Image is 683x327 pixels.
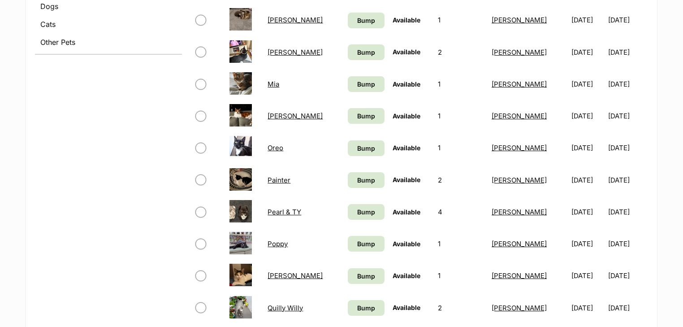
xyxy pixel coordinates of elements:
[357,111,375,121] span: Bump
[434,292,487,323] td: 2
[393,176,420,183] span: Available
[357,175,375,185] span: Bump
[268,208,301,216] a: Pearl & TY
[568,69,607,100] td: [DATE]
[35,34,182,50] a: Other Pets
[357,207,375,217] span: Bump
[393,112,420,120] span: Available
[608,260,647,291] td: [DATE]
[357,239,375,249] span: Bump
[492,176,547,184] a: [PERSON_NAME]
[393,144,420,152] span: Available
[608,196,647,227] td: [DATE]
[434,132,487,163] td: 1
[393,208,420,216] span: Available
[608,132,647,163] td: [DATE]
[268,16,323,24] a: [PERSON_NAME]
[268,144,283,152] a: Oreo
[348,108,385,124] a: Bump
[608,4,647,35] td: [DATE]
[434,228,487,259] td: 1
[268,176,290,184] a: Painter
[568,100,607,131] td: [DATE]
[434,69,487,100] td: 1
[268,80,279,88] a: Mia
[492,304,547,312] a: [PERSON_NAME]
[348,300,385,316] a: Bump
[357,271,375,281] span: Bump
[568,132,607,163] td: [DATE]
[608,100,647,131] td: [DATE]
[568,196,607,227] td: [DATE]
[393,80,420,88] span: Available
[434,100,487,131] td: 1
[348,76,385,92] a: Bump
[568,165,607,196] td: [DATE]
[357,16,375,25] span: Bump
[492,144,547,152] a: [PERSON_NAME]
[393,16,420,24] span: Available
[492,271,547,280] a: [PERSON_NAME]
[348,44,385,60] a: Bump
[492,80,547,88] a: [PERSON_NAME]
[434,4,487,35] td: 1
[268,48,323,57] a: [PERSON_NAME]
[492,112,547,120] a: [PERSON_NAME]
[492,48,547,57] a: [PERSON_NAME]
[348,13,385,28] a: Bump
[357,48,375,57] span: Bump
[357,79,375,89] span: Bump
[492,208,547,216] a: [PERSON_NAME]
[268,304,303,312] a: Quilly Willy
[268,271,323,280] a: [PERSON_NAME]
[434,165,487,196] td: 2
[434,196,487,227] td: 4
[568,37,607,68] td: [DATE]
[568,260,607,291] td: [DATE]
[568,292,607,323] td: [DATE]
[35,16,182,32] a: Cats
[348,268,385,284] a: Bump
[608,292,647,323] td: [DATE]
[393,272,420,279] span: Available
[608,228,647,259] td: [DATE]
[492,16,547,24] a: [PERSON_NAME]
[268,240,288,248] a: Poppy
[568,4,607,35] td: [DATE]
[434,260,487,291] td: 1
[393,240,420,248] span: Available
[608,165,647,196] td: [DATE]
[348,236,385,252] a: Bump
[393,48,420,56] span: Available
[492,240,547,248] a: [PERSON_NAME]
[393,304,420,311] span: Available
[357,144,375,153] span: Bump
[357,303,375,313] span: Bump
[608,69,647,100] td: [DATE]
[348,140,385,156] a: Bump
[268,112,323,120] a: [PERSON_NAME]
[348,204,385,220] a: Bump
[434,37,487,68] td: 2
[568,228,607,259] td: [DATE]
[608,37,647,68] td: [DATE]
[348,172,385,188] a: Bump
